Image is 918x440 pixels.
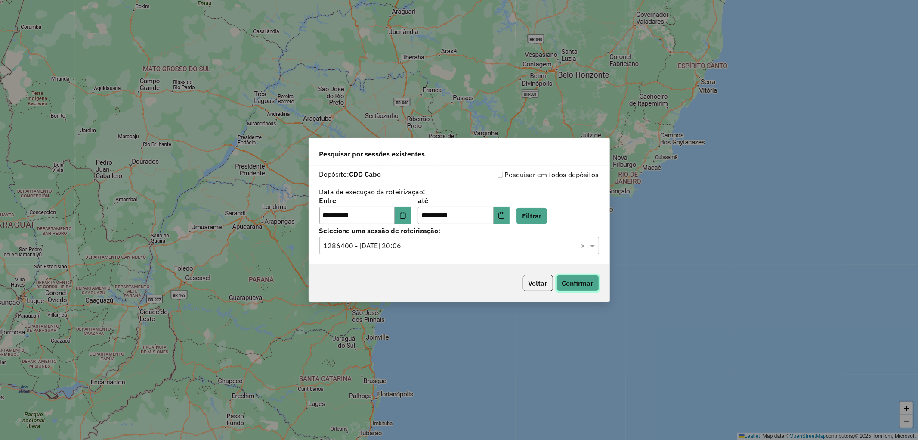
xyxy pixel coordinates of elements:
[319,187,426,197] label: Data de execução da roteirização:
[523,275,553,291] button: Voltar
[319,225,599,236] label: Selecione uma sessão de roteirização:
[319,149,425,159] span: Pesquisar por sessões existentes
[556,275,599,291] button: Confirmar
[319,169,381,179] label: Depósito:
[395,207,411,224] button: Choose Date
[349,170,381,178] strong: CDD Cabo
[516,208,547,224] button: Filtrar
[581,240,588,251] span: Clear all
[418,195,510,206] label: até
[459,169,599,180] div: Pesquisar em todos depósitos
[319,195,411,206] label: Entre
[494,207,510,224] button: Choose Date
